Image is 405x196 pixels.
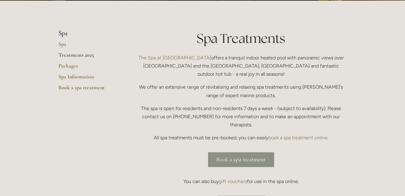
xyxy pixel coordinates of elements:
[135,104,347,129] p: The spa is open for residents and non-residents 7 days a week - (subject to availability). Please...
[59,84,116,95] a: Book a spa treatment
[268,135,327,141] a: book a spa treatment online
[59,30,116,37] li: Spa
[135,134,347,142] p: All spa treatments must be pre-booked, you can easily .
[135,30,347,47] h1: Spa Treatments
[59,41,116,52] a: Spa
[59,73,116,84] a: Spa Information
[135,54,347,78] p: offers a tranquil indoor heated pool with panoramic views over [GEOGRAPHIC_DATA] and the [GEOGRAP...
[135,83,347,99] p: We offer an extensive range of revitalising and relaxing spa treatments using [PERSON_NAME]'s ran...
[219,179,247,184] a: gift vouchers
[59,62,116,73] a: Packages
[138,55,211,61] a: The Spa at [GEOGRAPHIC_DATA]
[59,52,116,62] a: Treatments 2025
[135,177,347,185] p: You can also buy for use in the spa online.
[208,152,274,167] a: Book a spa treatment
